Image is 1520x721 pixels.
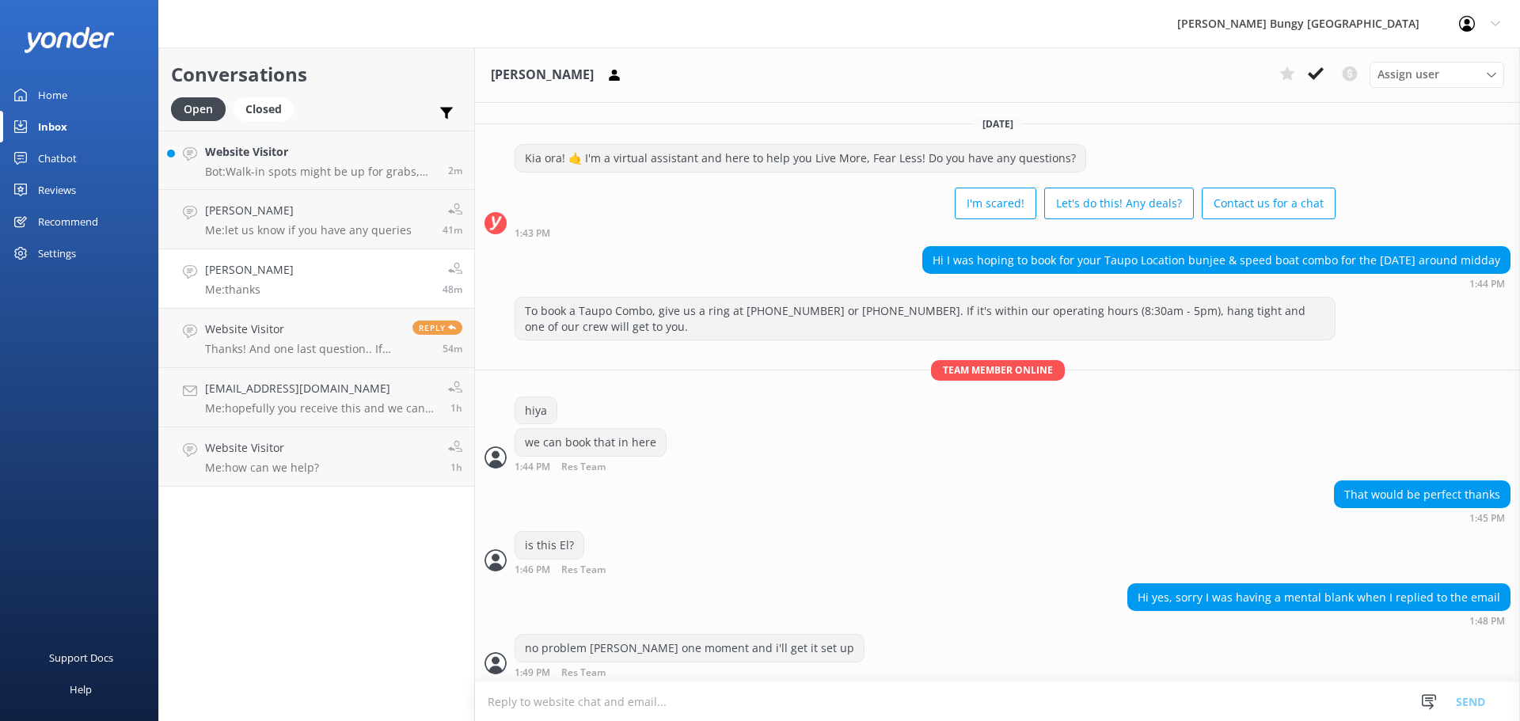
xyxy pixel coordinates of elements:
div: Recommend [38,206,98,237]
h4: Website Visitor [205,143,436,161]
div: Sep 23 2025 01:48pm (UTC +12:00) Pacific/Auckland [1127,615,1510,626]
div: Sep 23 2025 01:44pm (UTC +12:00) Pacific/Auckland [515,461,667,472]
p: Me: thanks [205,283,294,297]
div: Inbox [38,111,67,142]
span: Sep 23 2025 02:08pm (UTC +12:00) Pacific/Auckland [443,283,462,296]
div: hiya [515,397,557,424]
span: Sep 23 2025 02:15pm (UTC +12:00) Pacific/Auckland [443,223,462,237]
span: Res Team [561,565,606,575]
div: is this El? [515,532,583,559]
div: Support Docs [49,642,113,674]
div: Open [171,97,226,121]
strong: 1:44 PM [1469,279,1505,289]
h4: Website Visitor [205,321,401,338]
div: Hi I was hoping to book for your Taupo Location bunjee & speed boat combo for the [DATE] around m... [923,247,1510,274]
h4: [EMAIL_ADDRESS][DOMAIN_NAME] [205,380,436,397]
span: Sep 23 2025 02:54pm (UTC +12:00) Pacific/Auckland [448,164,462,177]
div: Closed [234,97,294,121]
div: Sep 23 2025 01:44pm (UTC +12:00) Pacific/Auckland [922,278,1510,289]
strong: 1:45 PM [1469,514,1505,523]
div: Settings [38,237,76,269]
button: I'm scared! [955,188,1036,219]
div: Sep 23 2025 01:45pm (UTC +12:00) Pacific/Auckland [1334,512,1510,523]
div: Sep 23 2025 01:43pm (UTC +12:00) Pacific/Auckland [515,227,1336,238]
span: Res Team [561,668,606,678]
p: Bot: Walk-in spots might be up for grabs, but booking ahead is your best bet to snag your preferr... [205,165,436,179]
button: Let's do this! Any deals? [1044,188,1194,219]
a: Website VisitorMe:how can we help?1h [159,427,474,487]
p: Me: let us know if you have any queries [205,223,412,237]
div: we can book that in here [515,429,666,456]
h2: Conversations [171,59,462,89]
h4: [PERSON_NAME] [205,261,294,279]
span: Team member online [931,360,1065,380]
p: Me: hopefully you receive this and we can create the booking from the chat. otherwise, if you wou... [205,401,436,416]
a: Website VisitorThanks! And one last question.. If my arrival on [DATE] is delayed and I can’t mak... [159,309,474,368]
span: Sep 23 2025 01:41pm (UTC +12:00) Pacific/Auckland [450,461,462,474]
div: Help [70,674,92,705]
div: Assign User [1370,62,1504,87]
a: [PERSON_NAME]Me:thanks48m [159,249,474,309]
p: Me: how can we help? [205,461,319,475]
p: Thanks! And one last question.. If my arrival on [DATE] is delayed and I can’t make the 2:00 pm d... [205,342,401,356]
h4: [PERSON_NAME] [205,202,412,219]
div: Chatbot [38,142,77,174]
div: Kia ora! 🤙 I'm a virtual assistant and here to help you Live More, Fear Less! Do you have any que... [515,145,1085,172]
span: Assign user [1377,66,1439,83]
img: yonder-white-logo.png [24,27,115,53]
a: [PERSON_NAME]Me:let us know if you have any queries41m [159,190,474,249]
a: Closed [234,100,302,117]
a: Website VisitorBot:Walk-in spots might be up for grabs, but booking ahead is your best bet to sna... [159,131,474,190]
span: [DATE] [973,117,1023,131]
div: no problem [PERSON_NAME] one moment and i'll get it set up [515,635,864,662]
span: Sep 23 2025 02:02pm (UTC +12:00) Pacific/Auckland [443,342,462,355]
div: That would be perfect thanks [1335,481,1510,508]
div: Sep 23 2025 01:46pm (UTC +12:00) Pacific/Auckland [515,564,657,575]
button: Contact us for a chat [1202,188,1336,219]
a: Open [171,100,234,117]
strong: 1:49 PM [515,668,550,678]
strong: 1:44 PM [515,462,550,472]
span: Res Team [561,462,606,472]
strong: 1:48 PM [1469,617,1505,626]
div: Home [38,79,67,111]
strong: 1:43 PM [515,229,550,238]
span: Reply [412,321,462,335]
h3: [PERSON_NAME] [491,65,594,85]
div: To book a Taupo Combo, give us a ring at [PHONE_NUMBER] or [PHONE_NUMBER]. If it's within our ope... [515,298,1335,340]
div: Reviews [38,174,76,206]
span: Sep 23 2025 01:48pm (UTC +12:00) Pacific/Auckland [450,401,462,415]
a: [EMAIL_ADDRESS][DOMAIN_NAME]Me:hopefully you receive this and we can create the booking from the ... [159,368,474,427]
h4: Website Visitor [205,439,319,457]
div: Hi yes, sorry I was having a mental blank when I replied to the email [1128,584,1510,611]
div: Sep 23 2025 01:49pm (UTC +12:00) Pacific/Auckland [515,666,864,678]
strong: 1:46 PM [515,565,550,575]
